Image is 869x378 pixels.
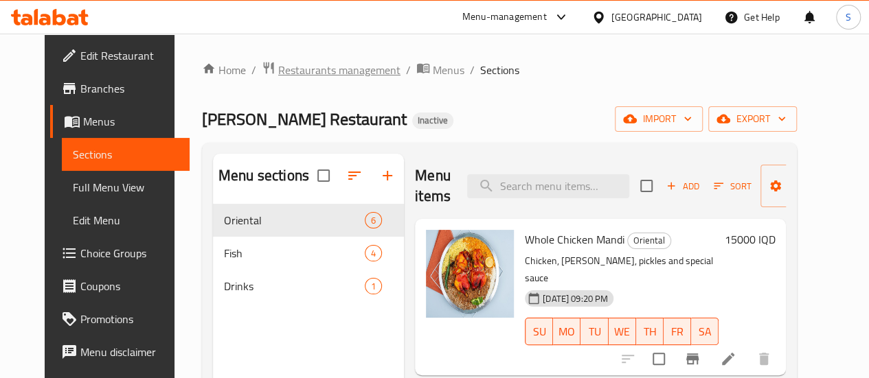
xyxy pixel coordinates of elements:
[202,104,407,134] span: [PERSON_NAME] Restaurant
[470,62,475,78] li: /
[705,176,760,197] span: Sort items
[661,176,705,197] button: Add
[636,318,664,345] button: TH
[525,252,719,287] p: Chicken, [PERSON_NAME], pickles and special sauce
[676,342,709,375] button: Branch-specific-item
[467,174,629,198] input: search
[615,106,703,132] button: import
[50,39,190,72] a: Edit Restaurant
[714,178,752,194] span: Sort
[537,292,613,305] span: [DATE] 09:20 PM
[531,322,548,342] span: SU
[724,230,775,249] h6: 15000 IQD
[426,230,514,318] img: Whole Chicken Mandi
[720,351,736,367] a: Edit menu item
[365,214,381,227] span: 6
[697,322,713,342] span: SA
[661,176,705,197] span: Add item
[691,318,719,345] button: SA
[202,61,797,79] nav: breadcrumb
[213,237,404,270] div: Fish4
[73,146,179,163] span: Sections
[218,165,309,186] h2: Menu sections
[50,105,190,138] a: Menus
[80,344,179,360] span: Menu disclaimer
[628,233,670,248] span: Oriental
[213,204,404,237] div: Oriental6
[213,270,404,303] div: Drinks1
[669,322,686,342] span: FR
[710,176,755,197] button: Sort
[525,318,553,345] button: SU
[251,62,256,78] li: /
[664,178,701,194] span: Add
[371,159,404,192] button: Add section
[846,10,851,25] span: S
[62,171,190,204] a: Full Menu View
[73,212,179,228] span: Edit Menu
[719,110,786,128] span: export
[553,318,580,345] button: MO
[50,72,190,105] a: Branches
[614,322,631,342] span: WE
[202,62,246,78] a: Home
[80,278,179,294] span: Coupons
[664,318,691,345] button: FR
[558,322,575,342] span: MO
[412,113,453,129] div: Inactive
[627,233,671,249] div: Oriental
[416,61,464,79] a: Menus
[80,245,179,261] span: Choice Groups
[80,47,179,64] span: Edit Restaurant
[747,342,780,375] button: delete
[632,172,661,200] span: Select section
[415,165,451,206] h2: Menu items
[771,169,842,203] span: Manage items
[50,303,190,335] a: Promotions
[642,322,658,342] span: TH
[365,278,382,294] div: items
[83,113,179,130] span: Menus
[644,344,673,373] span: Select to update
[224,212,365,228] span: Oriental
[80,311,179,327] span: Promotions
[462,9,547,25] div: Menu-management
[213,198,404,308] nav: Menu sections
[406,62,411,78] li: /
[262,61,400,79] a: Restaurants management
[708,106,797,132] button: export
[760,165,853,207] button: Manage items
[80,80,179,97] span: Branches
[73,179,179,196] span: Full Menu View
[611,10,702,25] div: [GEOGRAPHIC_DATA]
[224,278,365,294] span: Drinks
[50,335,190,368] a: Menu disclaimer
[626,110,692,128] span: import
[50,270,190,303] a: Coupons
[480,62,519,78] span: Sections
[525,229,624,250] span: Whole Chicken Mandi
[309,161,338,190] span: Select all sections
[586,322,602,342] span: TU
[62,204,190,237] a: Edit Menu
[365,247,381,260] span: 4
[580,318,608,345] button: TU
[412,115,453,126] span: Inactive
[365,280,381,293] span: 1
[609,318,636,345] button: WE
[365,212,382,228] div: items
[224,245,365,261] span: Fish
[278,62,400,78] span: Restaurants management
[62,138,190,171] a: Sections
[50,237,190,270] a: Choice Groups
[433,62,464,78] span: Menus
